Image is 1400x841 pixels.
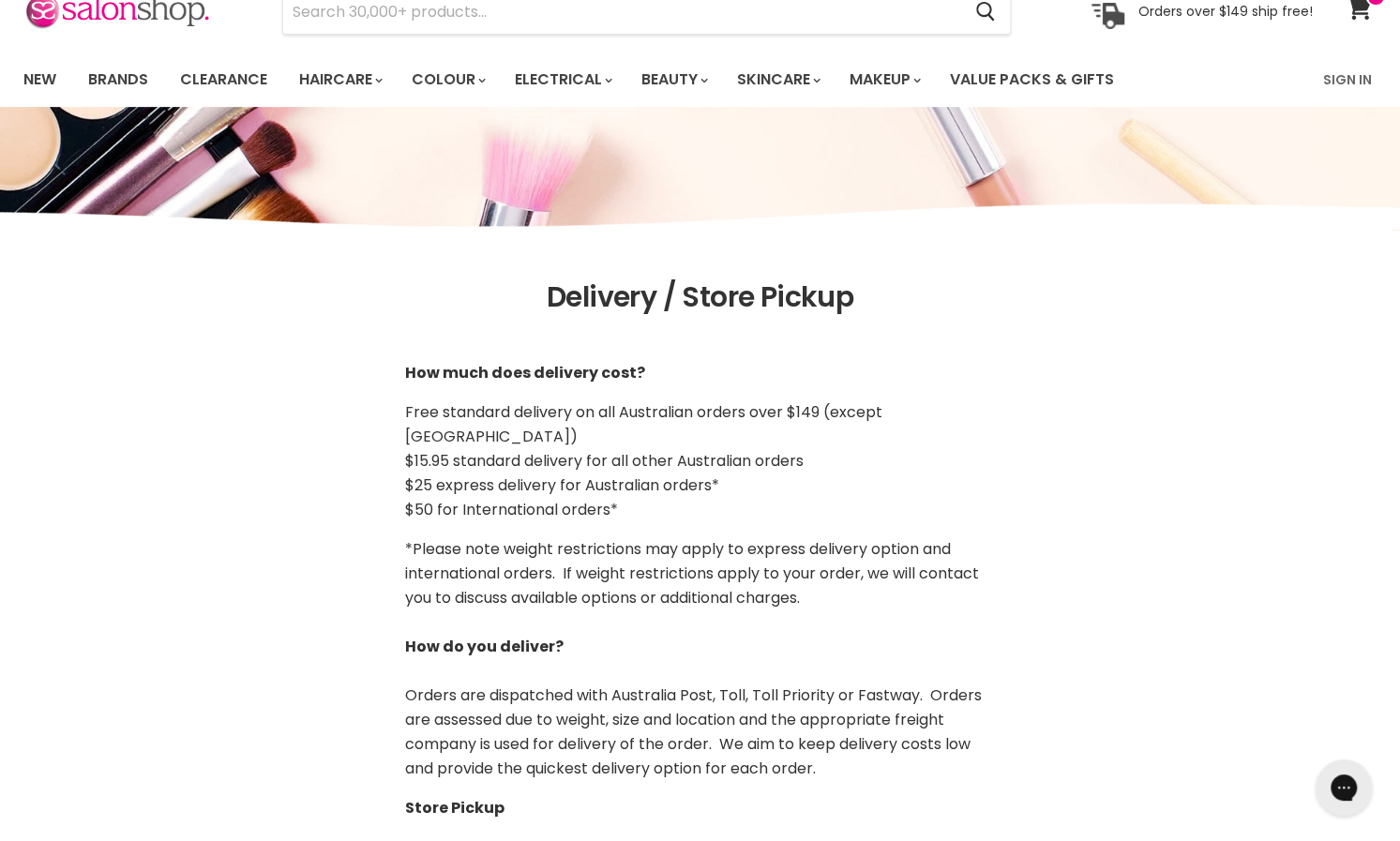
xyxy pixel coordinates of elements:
b: How do you deliver? [405,636,564,657]
a: Beauty [627,60,719,99]
a: Skincare [723,60,832,99]
strong: Store Pickup [405,797,504,818]
a: Brands [74,60,162,99]
a: Clearance [166,60,281,99]
span: $15.95 standard delivery for all other Australian orders [405,450,804,472]
a: Sign In [1312,60,1383,99]
strong: How much does delivery cost? [405,362,645,383]
a: Makeup [835,60,932,99]
iframe: Gorgias live chat messenger [1306,753,1381,822]
span: $25 express delivery for Australian orders* [405,474,719,496]
ul: Main menu [9,53,1220,107]
a: Colour [398,60,497,99]
span: $50 for International orders* [405,499,618,520]
span: *Please note weight restrictions may apply to express delivery option and international orders. I... [405,538,979,608]
a: Value Packs & Gifts [936,60,1128,99]
span: Free standard delivery on all Australian orders over $149 (except [GEOGRAPHIC_DATA]) [405,401,882,447]
a: Electrical [501,60,624,99]
h1: Delivery / Store Pickup [23,281,1377,314]
a: Haircare [285,60,394,99]
a: New [9,60,70,99]
p: Orders over $149 ship free! [1138,3,1313,20]
span: Orders are dispatched with Australia Post, Toll, Toll Priority or Fastway. Orders are assessed du... [405,684,982,779]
